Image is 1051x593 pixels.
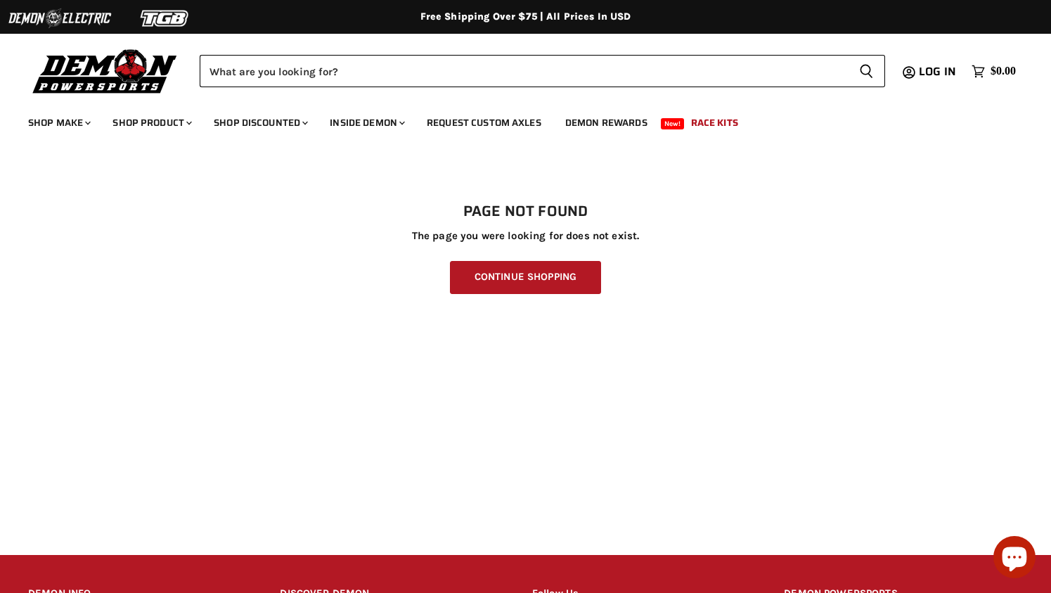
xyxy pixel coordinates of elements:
a: Shop Discounted [203,108,316,137]
a: Request Custom Axles [416,108,552,137]
a: Demon Rewards [555,108,658,137]
a: $0.00 [965,61,1023,82]
a: Shop Make [18,108,99,137]
a: Inside Demon [319,108,413,137]
a: Race Kits [681,108,749,137]
button: Search [848,55,885,87]
span: Log in [919,63,956,80]
img: Demon Electric Logo 2 [7,5,112,32]
img: Demon Powersports [28,46,182,96]
form: Product [200,55,885,87]
span: $0.00 [991,65,1016,78]
p: The page you were looking for does not exist. [28,230,1023,242]
img: TGB Logo 2 [112,5,218,32]
a: Log in [913,65,965,78]
input: Search [200,55,848,87]
h1: Page not found [28,203,1023,220]
ul: Main menu [18,103,1012,137]
inbox-online-store-chat: Shopify online store chat [989,536,1040,582]
a: Shop Product [102,108,200,137]
span: New! [661,118,685,129]
a: Continue Shopping [450,261,601,294]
